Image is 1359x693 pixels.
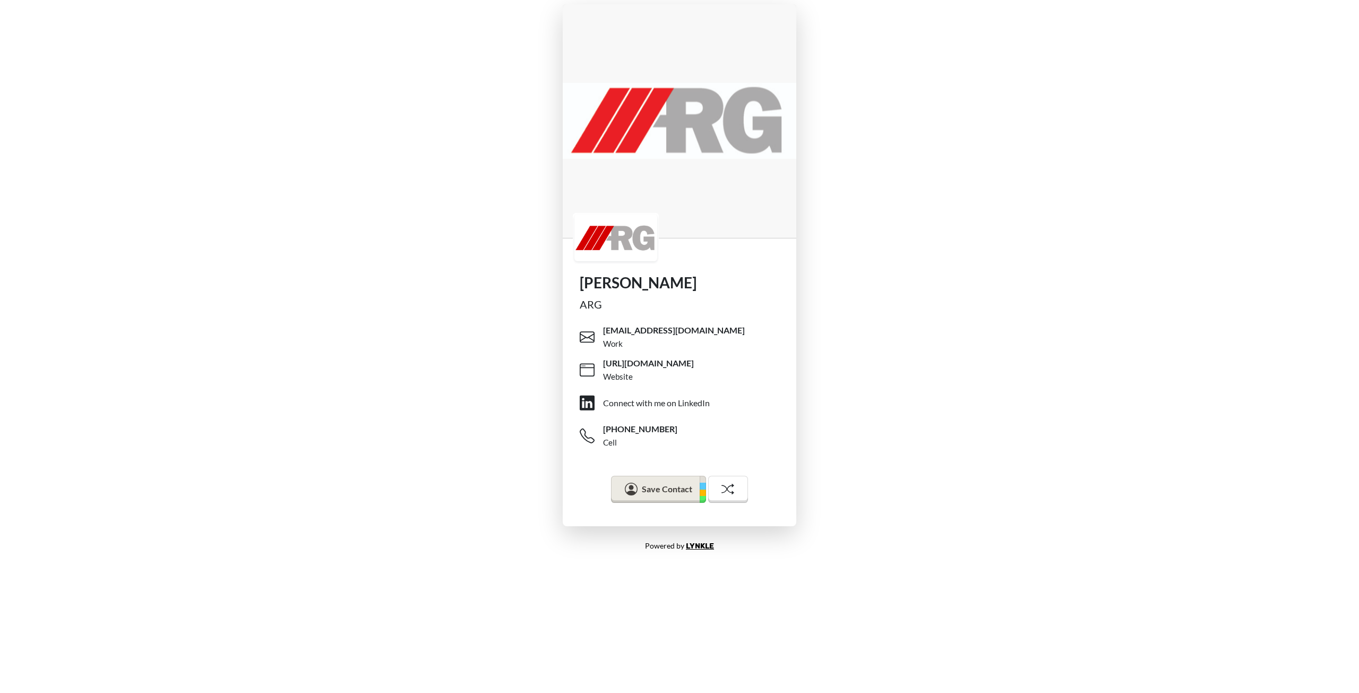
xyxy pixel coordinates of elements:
[603,357,694,369] span: [URL][DOMAIN_NAME]
[642,484,692,494] span: Save Contact
[580,387,788,420] a: Connect with me on LinkedIn
[645,541,714,550] small: Powered by
[563,4,796,238] img: profile picture
[580,296,779,312] div: ARG
[603,371,633,383] div: Website
[611,476,706,503] button: Save Contact
[580,420,788,452] a: [PHONE_NUMBER]Cell
[603,423,677,435] span: [PHONE_NUMBER]
[574,215,657,261] img: logo
[686,542,714,551] a: Lynkle
[603,338,623,350] div: Work
[603,324,745,336] span: [EMAIL_ADDRESS][DOMAIN_NAME]
[603,397,710,409] div: Connect with me on LinkedIn
[580,274,779,292] h1: [PERSON_NAME]
[580,354,788,387] a: [URL][DOMAIN_NAME]Website
[603,437,617,449] div: Cell
[580,321,788,354] a: [EMAIL_ADDRESS][DOMAIN_NAME]Work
